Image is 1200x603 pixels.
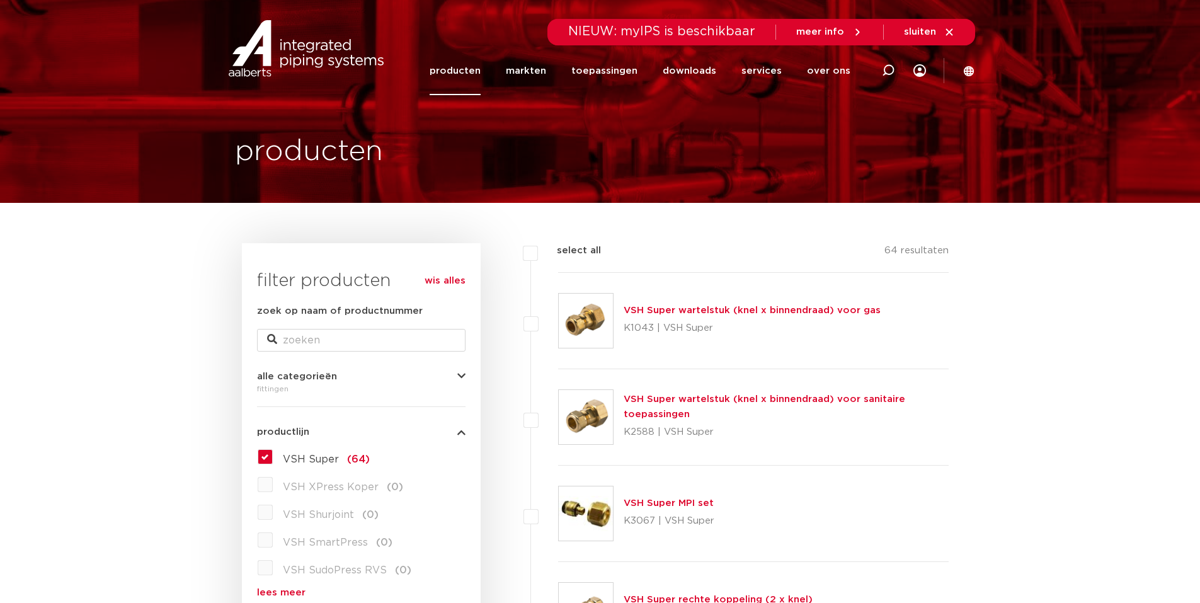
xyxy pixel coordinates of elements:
[559,486,613,541] img: Thumbnail for VSH Super MPI set
[538,243,601,258] label: select all
[257,329,466,352] input: zoeken
[283,510,354,520] span: VSH Shurjoint
[430,47,850,95] nav: Menu
[257,427,466,437] button: productlijn
[904,27,936,37] span: sluiten
[559,294,613,348] img: Thumbnail for VSH Super wartelstuk (knel x binnendraad) voor gas
[796,26,863,38] a: meer info
[624,422,949,442] p: K2588 | VSH Super
[559,390,613,444] img: Thumbnail for VSH Super wartelstuk (knel x binnendraad) voor sanitaire toepassingen
[283,454,339,464] span: VSH Super
[362,510,379,520] span: (0)
[257,427,309,437] span: productlijn
[257,381,466,396] div: fittingen
[283,537,368,548] span: VSH SmartPress
[571,47,637,95] a: toepassingen
[235,132,383,172] h1: producten
[807,47,850,95] a: over ons
[376,537,392,548] span: (0)
[624,394,905,419] a: VSH Super wartelstuk (knel x binnendraad) voor sanitaire toepassingen
[257,304,423,319] label: zoek op naam of productnummer
[283,565,387,575] span: VSH SudoPress RVS
[796,27,844,37] span: meer info
[387,482,403,492] span: (0)
[506,47,546,95] a: markten
[663,47,716,95] a: downloads
[624,318,881,338] p: K1043 | VSH Super
[741,47,782,95] a: services
[430,47,481,95] a: producten
[283,482,379,492] span: VSH XPress Koper
[425,273,466,289] a: wis alles
[257,372,337,381] span: alle categorieën
[884,243,949,263] p: 64 resultaten
[257,268,466,294] h3: filter producten
[395,565,411,575] span: (0)
[257,372,466,381] button: alle categorieën
[624,498,714,508] a: VSH Super MPI set
[347,454,370,464] span: (64)
[624,306,881,315] a: VSH Super wartelstuk (knel x binnendraad) voor gas
[904,26,955,38] a: sluiten
[257,588,466,597] a: lees meer
[568,25,755,38] span: NIEUW: myIPS is beschikbaar
[624,511,714,531] p: K3067 | VSH Super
